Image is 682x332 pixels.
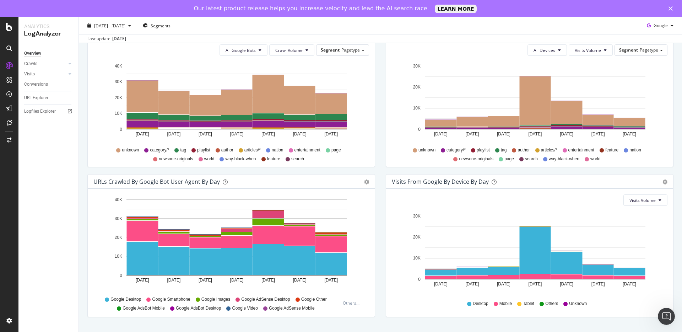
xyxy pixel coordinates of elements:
text: [DATE] [293,132,307,136]
div: Conversions [24,81,48,88]
span: Google AdsBot Desktop [176,305,221,311]
span: Segment [321,47,340,53]
button: All Devices [527,44,567,56]
text: 30K [413,64,421,69]
text: [DATE] [230,132,244,136]
text: [DATE] [497,132,510,136]
text: [DATE] [465,282,479,287]
div: gear [662,180,667,184]
text: 20K [115,235,122,240]
a: LEARN MORE [435,5,477,13]
span: Google AdsBot Mobile [123,305,165,311]
span: nation [629,147,641,153]
svg: A chart. [93,194,369,293]
span: All Devices [534,47,555,53]
div: Close [669,6,676,11]
span: All Google Bots [226,47,256,53]
iframe: Intercom live chat [658,308,675,325]
text: [DATE] [560,132,573,136]
text: 0 [120,127,122,132]
a: Crawls [24,60,66,68]
text: [DATE] [230,278,244,283]
text: [DATE] [623,282,636,287]
span: Others [545,301,558,307]
text: [DATE] [136,132,149,136]
text: [DATE] [434,132,448,136]
span: feature [605,147,618,153]
div: LogAnalyzer [24,30,73,38]
span: page [331,147,341,153]
text: [DATE] [261,278,275,283]
button: All Google Bots [220,44,267,56]
span: Crawl Volume [275,47,303,53]
div: Logfiles Explorer [24,108,56,115]
button: Visits Volume [569,44,613,56]
text: [DATE] [497,282,510,287]
div: Visits From Google By Device By Day [392,178,489,185]
svg: A chart. [93,61,369,144]
text: 0 [120,273,122,278]
a: Visits [24,70,66,78]
text: [DATE] [591,282,605,287]
span: author [518,147,530,153]
div: Our latest product release helps you increase velocity and lead the AI search race. [194,5,429,12]
text: 0 [418,127,421,132]
text: [DATE] [136,278,149,283]
span: page [504,156,514,162]
text: [DATE] [199,132,212,136]
text: 10K [115,111,122,116]
span: Visits Volume [629,197,656,203]
span: newsone-originals [459,156,493,162]
span: nation [272,147,283,153]
button: Crawl Volume [269,44,314,56]
span: Tablet [523,301,534,307]
text: 20K [115,95,122,100]
span: feature [267,156,280,162]
span: Google AdSense Desktop [241,296,290,302]
text: [DATE] [529,132,542,136]
text: [DATE] [293,278,307,283]
a: Logfiles Explorer [24,108,74,115]
span: Google AdSense Mobile [269,305,315,311]
div: [DATE] [112,36,126,42]
span: Google Smartphone [152,296,190,302]
text: [DATE] [167,132,180,136]
div: Crawls [24,60,37,68]
div: URL Explorer [24,94,48,102]
text: 40K [115,197,122,202]
span: way-black-when [225,156,256,162]
span: Desktop [473,301,488,307]
span: articles/* [244,147,261,153]
text: [DATE] [591,132,605,136]
div: A chart. [392,211,667,294]
text: 20K [413,85,421,90]
button: Visits Volume [623,194,667,206]
span: Visits Volume [575,47,601,53]
a: Conversions [24,81,74,88]
text: [DATE] [261,132,275,136]
span: Google Images [201,296,230,302]
span: newsone-originals [159,156,193,162]
span: unknown [122,147,139,153]
text: [DATE] [465,132,479,136]
span: entertainment [568,147,594,153]
svg: A chart. [392,61,667,144]
span: playlist [477,147,490,153]
span: search [525,156,538,162]
span: [DATE] - [DATE] [94,22,125,28]
button: Segments [140,20,173,31]
span: category/* [446,147,466,153]
text: 10K [115,254,122,259]
span: world [204,156,215,162]
text: [DATE] [623,132,636,136]
span: articles/* [541,147,557,153]
div: gear [364,180,369,184]
span: Pagetype [341,47,360,53]
span: playlist [197,147,210,153]
text: [DATE] [324,132,338,136]
div: Visits [24,70,35,78]
text: [DATE] [324,278,338,283]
